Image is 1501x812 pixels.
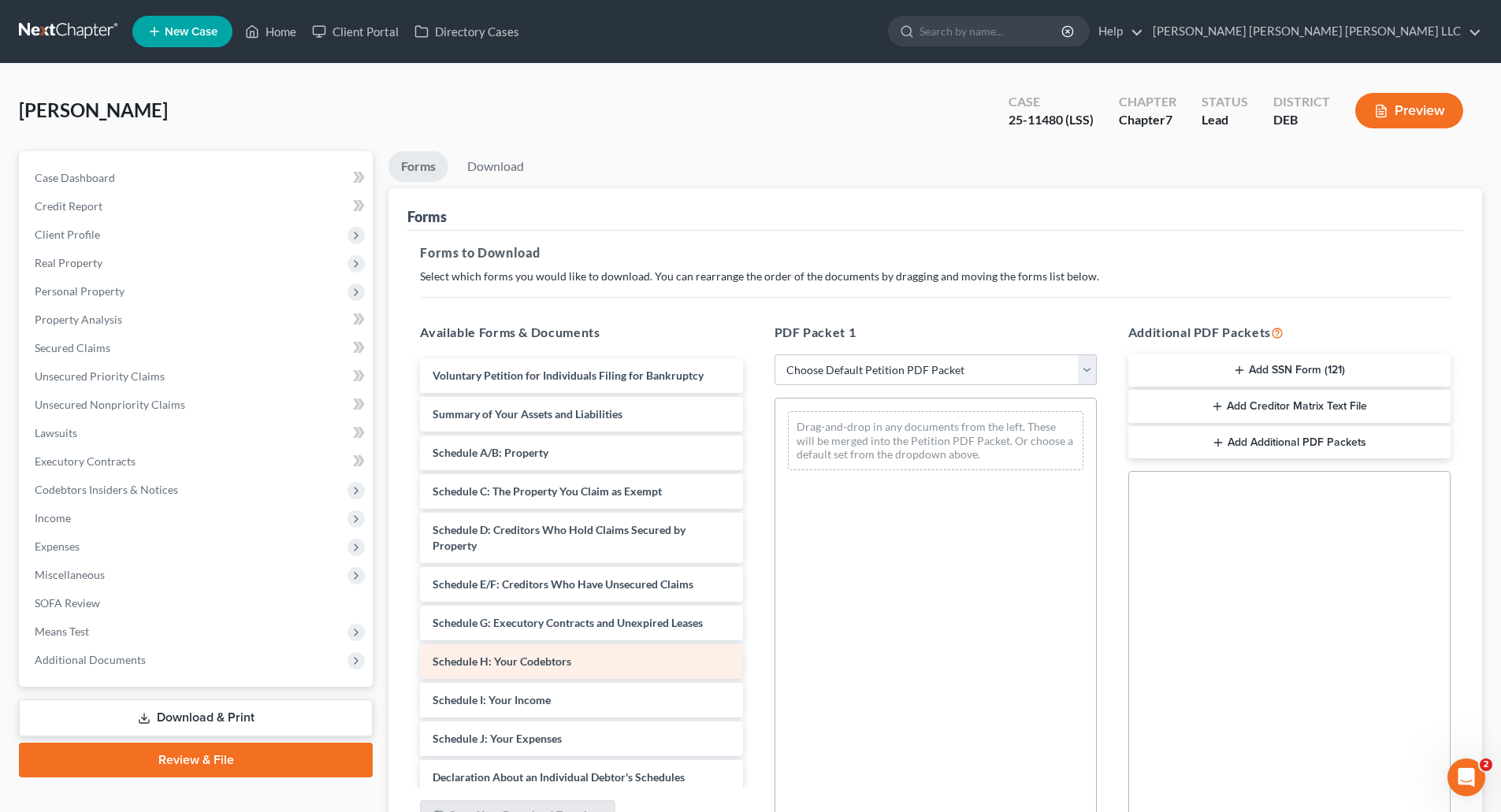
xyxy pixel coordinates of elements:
[1480,758,1492,771] span: 2
[1273,111,1330,129] div: DEB
[1009,93,1094,111] div: Case
[433,693,551,706] span: Schedule I: Your Income
[35,369,165,383] span: Unsecured Priority Claims
[1202,111,1248,129] div: Lead
[22,589,373,617] a: SOFA Review
[35,596,100,610] span: SOFA Review
[1009,111,1094,129] div: 25-11480 (LSS)
[35,341,110,354] span: Secured Claims
[35,539,80,553] span: Expenses
[35,228,100,241] span: Client Profile
[35,171,115,184] span: Case Dashboard
[1128,426,1451,459] button: Add Additional PDF Packets
[19,98,168,121] span: [PERSON_NAME]
[1273,93,1330,111] div: District
[1119,111,1176,129] div: Chapter
[433,369,704,382] span: Voluntary Petition for Individuals Filing for Bankruptcy
[1202,93,1248,111] div: Status
[433,484,662,498] span: Schedule C: The Property You Claim as Exempt
[165,26,217,38] span: New Case
[22,334,373,362] a: Secured Claims
[433,407,622,421] span: Summary of Your Assets and Liabilities
[35,454,136,468] span: Executory Contracts
[19,699,373,736] a: Download & Print
[920,17,1064,46] input: Search by name...
[420,323,742,342] h5: Available Forms & Documents
[420,269,1451,284] p: Select which forms you would like to download. You can rearrange the order of the documents by dr...
[35,398,185,411] span: Unsecured Nonpriority Claims
[1165,112,1172,127] span: 7
[433,654,571,668] span: Schedule H: Your Codebtors
[35,568,105,581] span: Miscellaneous
[35,625,89,638] span: Means Test
[1128,323,1451,342] h5: Additional PDF Packets
[433,616,703,629] span: Schedule G: Executory Contracts and Unexpired Leases
[35,653,146,666] span: Additional Documents
[35,511,71,525] span: Income
[22,447,373,476] a: Executory Contracts
[1355,93,1463,128] button: Preview
[1447,758,1485,796] iframe: Intercom live chat
[455,151,537,182] a: Download
[1128,390,1451,423] button: Add Creditor Matrix Text File
[1119,93,1176,111] div: Chapter
[775,323,1097,342] h5: PDF Packet 1
[237,17,304,46] a: Home
[22,362,373,391] a: Unsecured Priority Claims
[433,577,693,591] span: Schedule E/F: Creditors Who Have Unsecured Claims
[1145,17,1481,46] a: [PERSON_NAME] [PERSON_NAME] [PERSON_NAME] LLC
[433,523,685,552] span: Schedule D: Creditors Who Hold Claims Secured by Property
[35,284,124,298] span: Personal Property
[35,426,77,439] span: Lawsuits
[22,306,373,334] a: Property Analysis
[407,207,447,226] div: Forms
[22,164,373,192] a: Case Dashboard
[433,732,562,745] span: Schedule J: Your Expenses
[388,151,448,182] a: Forms
[35,483,178,496] span: Codebtors Insiders & Notices
[35,199,102,213] span: Credit Report
[788,411,1083,470] div: Drag-and-drop in any documents from the left. These will be merged into the Petition PDF Packet. ...
[22,391,373,419] a: Unsecured Nonpriority Claims
[22,419,373,447] a: Lawsuits
[19,743,373,777] a: Review & File
[35,313,122,326] span: Property Analysis
[1128,354,1451,387] button: Add SSN Form (121)
[433,770,685,784] span: Declaration About an Individual Debtor's Schedules
[420,243,1451,262] h5: Forms to Download
[35,256,102,269] span: Real Property
[433,446,548,459] span: Schedule A/B: Property
[1090,17,1143,46] a: Help
[407,17,527,46] a: Directory Cases
[304,17,407,46] a: Client Portal
[22,192,373,221] a: Credit Report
